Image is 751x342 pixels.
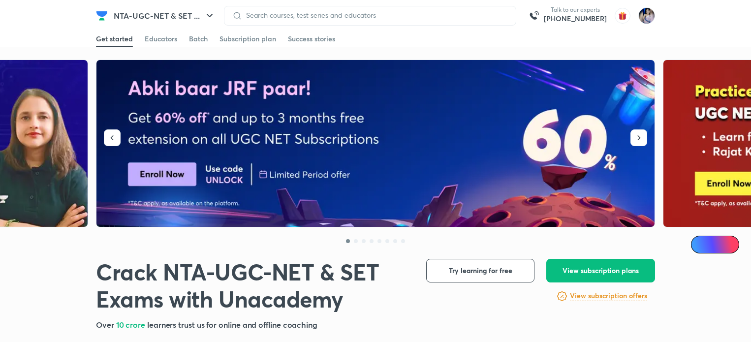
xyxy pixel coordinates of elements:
img: call-us [524,6,544,26]
button: Try learning for free [426,259,534,282]
div: Batch [189,34,208,44]
a: Batch [189,31,208,47]
a: Success stories [288,31,335,47]
span: learners trust us for online and offline coaching [147,319,317,330]
div: Educators [145,34,177,44]
a: Get started [96,31,133,47]
img: Tanya Gautam [638,7,655,24]
div: Subscription plan [219,34,276,44]
div: Get started [96,34,133,44]
button: View subscription plans [546,259,655,282]
h6: View subscription offers [570,291,647,301]
a: Educators [145,31,177,47]
a: Ai Doubts [691,236,739,253]
span: Try learning for free [449,266,512,276]
img: Company Logo [96,10,108,22]
p: Talk to our experts [544,6,607,14]
span: 10 crore [116,319,147,330]
img: avatar [615,8,630,24]
a: [PHONE_NUMBER] [544,14,607,24]
a: Subscription plan [219,31,276,47]
span: Over [96,319,116,330]
button: NTA-UGC-NET & SET ... [108,6,221,26]
span: View subscription plans [563,266,639,276]
span: Ai Doubts [707,241,733,249]
img: Icon [697,241,705,249]
a: View subscription offers [570,290,647,302]
input: Search courses, test series and educators [242,11,508,19]
h1: Crack NTA-UGC-NET & SET Exams with Unacademy [96,259,410,313]
div: Success stories [288,34,335,44]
